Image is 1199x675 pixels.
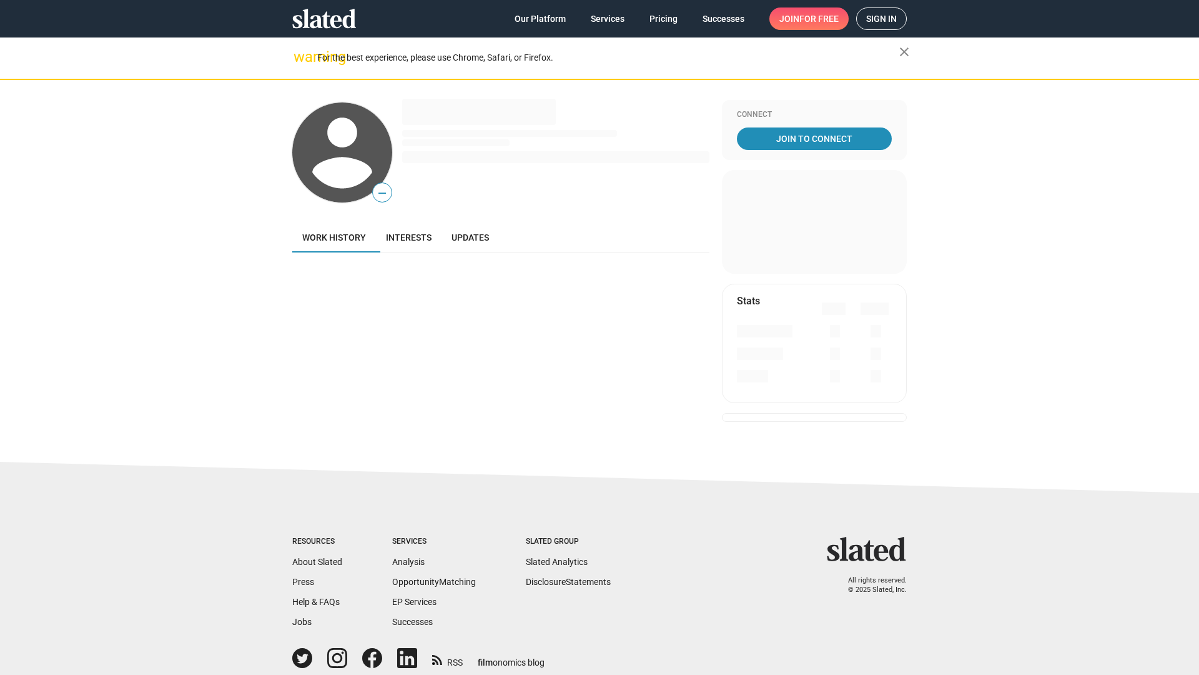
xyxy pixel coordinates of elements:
mat-card-title: Stats [737,294,760,307]
span: Interests [386,232,432,242]
a: Jobs [292,617,312,627]
div: For the best experience, please use Chrome, Safari, or Firefox. [317,49,899,66]
a: Analysis [392,557,425,567]
a: EP Services [392,597,437,607]
a: OpportunityMatching [392,577,476,587]
a: About Slated [292,557,342,567]
div: Resources [292,537,342,547]
a: Updates [442,222,499,252]
span: Updates [451,232,489,242]
a: Pricing [639,7,688,30]
span: Successes [703,7,744,30]
div: Services [392,537,476,547]
mat-icon: close [897,44,912,59]
p: All rights reserved. © 2025 Slated, Inc. [835,576,907,594]
a: Joinfor free [769,7,849,30]
a: Our Platform [505,7,576,30]
a: Slated Analytics [526,557,588,567]
a: Successes [392,617,433,627]
span: Pricing [649,7,678,30]
span: Join [779,7,839,30]
span: Services [591,7,624,30]
a: filmonomics blog [478,647,545,669]
span: film [478,657,493,667]
span: Our Platform [515,7,566,30]
mat-icon: warning [294,49,308,64]
div: Connect [737,110,892,120]
a: Press [292,577,314,587]
a: Sign in [856,7,907,30]
a: RSS [432,649,463,669]
span: Work history [302,232,366,242]
span: Sign in [866,8,897,29]
span: — [373,185,392,201]
a: Join To Connect [737,127,892,150]
a: Services [581,7,634,30]
div: Slated Group [526,537,611,547]
span: Join To Connect [739,127,889,150]
a: Interests [376,222,442,252]
a: Work history [292,222,376,252]
a: Help & FAQs [292,597,340,607]
a: DisclosureStatements [526,577,611,587]
a: Successes [693,7,754,30]
span: for free [799,7,839,30]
